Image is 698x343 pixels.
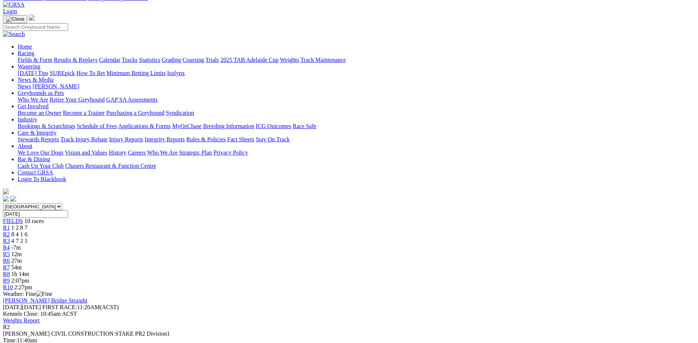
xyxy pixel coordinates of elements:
a: Retire Your Greyhound [50,96,105,103]
img: GRSA [3,1,25,8]
a: Isolynx [167,70,185,76]
a: R5 [3,251,10,257]
span: 11:20AM(ACST) [42,304,119,310]
a: Become an Owner [18,110,61,116]
a: News & Media [18,77,54,83]
input: Search [3,23,68,31]
a: [DATE] Tips [18,70,48,76]
span: Weather: Fine [3,291,52,297]
span: 2:07pm [11,277,29,284]
div: Industry [18,123,695,130]
a: Results & Replays [54,57,98,63]
div: Greyhounds as Pets [18,96,695,103]
a: Race Safe [293,123,316,129]
a: Greyhounds as Pets [18,90,64,96]
span: [DATE] [3,304,22,310]
span: [DATE] [3,304,41,310]
a: R9 [3,277,10,284]
img: Close [6,16,24,22]
a: R8 [3,271,10,277]
a: Syndication [166,110,194,116]
a: Wagering [18,63,40,70]
span: 2:27pm [14,284,32,290]
div: Care & Integrity [18,136,695,143]
a: ICG Outcomes [256,123,291,129]
a: Contact GRSA [18,169,53,176]
a: Login To Blackbook [18,176,66,182]
div: Racing [18,57,695,63]
a: [PERSON_NAME] Bridge Straight [3,297,87,304]
a: Coursing [183,57,204,63]
img: twitter.svg [10,196,16,202]
span: 12m [11,251,22,257]
a: Racing [18,50,34,56]
a: Trials [205,57,219,63]
a: About [18,143,32,149]
a: Care & Integrity [18,130,57,136]
a: R4 [3,244,10,251]
a: Purchasing a Greyhound [106,110,164,116]
a: Login [3,8,17,14]
a: Track Maintenance [301,57,346,63]
a: Get Involved [18,103,49,109]
a: Applications & Forms [118,123,171,129]
a: SUREpick [50,70,75,76]
a: How To Bet [77,70,105,76]
a: Who We Are [147,149,178,156]
div: News & Media [18,83,695,90]
span: 1 2 8 7 [11,224,28,231]
a: Strategic Plan [179,149,212,156]
a: R10 [3,284,13,290]
img: logo-grsa-white.png [3,188,9,194]
img: Fine [36,291,52,297]
span: 8 4 1 6 [11,231,28,237]
a: Home [18,43,32,50]
a: R7 [3,264,10,270]
a: Statistics [139,57,160,63]
a: Weights [280,57,299,63]
a: Weights Report [3,317,40,323]
a: FIELDS [3,218,23,224]
div: Wagering [18,70,695,77]
a: 2025 TAB Adelaide Cup [220,57,279,63]
a: Breeding Information [203,123,254,129]
a: Bar & Dining [18,156,50,162]
a: Stewards Reports [18,136,59,142]
a: News [18,83,31,89]
a: R2 [3,231,10,237]
a: Who We Are [18,96,48,103]
a: [PERSON_NAME] [32,83,79,89]
div: Kennels Close: 10:45am ACST [3,311,695,317]
div: About [18,149,695,156]
a: Stay On Track [256,136,290,142]
a: Tracks [122,57,138,63]
div: Get Involved [18,110,695,116]
span: FIRST RACE: [42,304,77,310]
a: R6 [3,258,10,264]
a: Industry [18,116,37,123]
img: logo-grsa-white.png [29,15,35,21]
a: Bookings & Scratchings [18,123,75,129]
a: Schedule of Fees [77,123,117,129]
span: 27m [11,258,22,264]
a: Careers [128,149,146,156]
a: R1 [3,224,10,231]
a: Privacy Policy [213,149,248,156]
img: Search [3,31,25,38]
div: Bar & Dining [18,163,695,169]
a: GAP SA Assessments [106,96,158,103]
div: [PERSON_NAME] CIVIL CONSTRUCTION STAKE PR2 Division1 [3,330,695,337]
a: Track Injury Rebate [60,136,107,142]
a: Grading [162,57,181,63]
a: We Love Our Dogs [18,149,63,156]
a: Integrity Reports [145,136,185,142]
a: Injury Reports [109,136,143,142]
a: Minimum Betting Limits [106,70,166,76]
